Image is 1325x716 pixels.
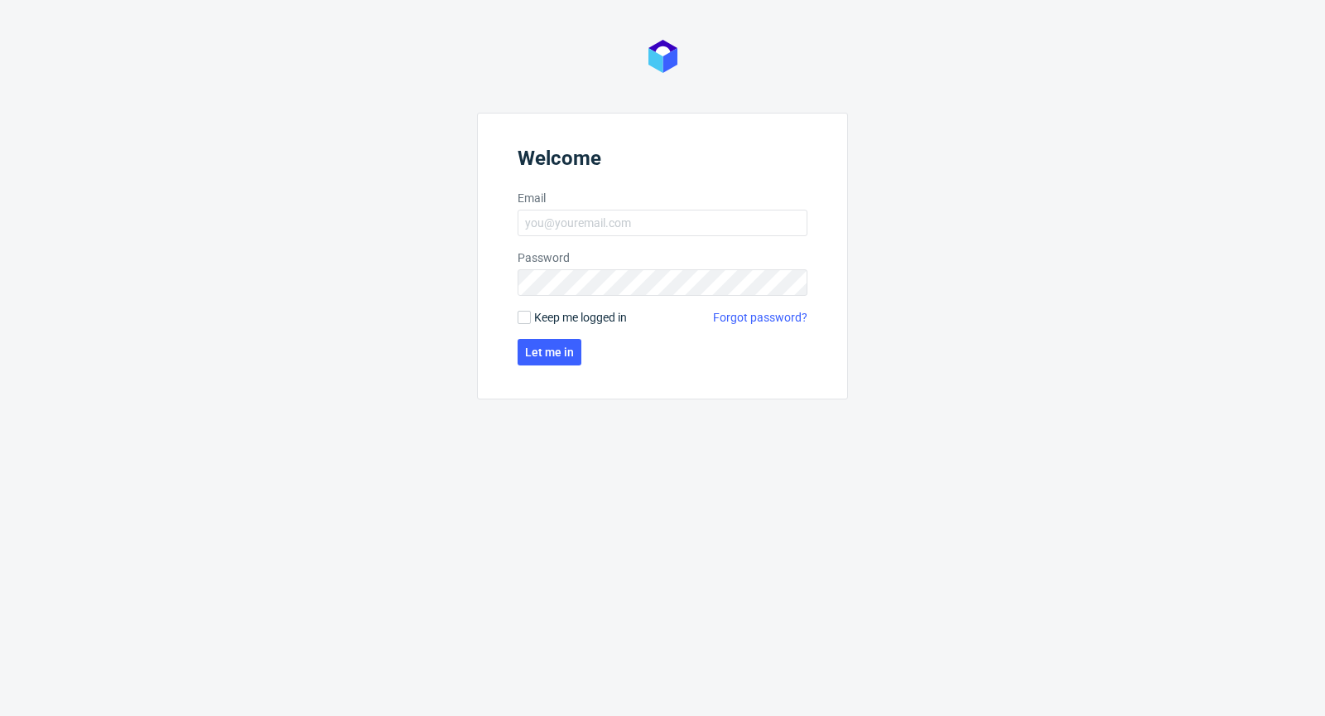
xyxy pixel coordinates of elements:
span: Keep me logged in [534,309,627,326]
span: Let me in [525,346,574,358]
label: Email [518,190,807,206]
a: Forgot password? [713,309,807,326]
label: Password [518,249,807,266]
button: Let me in [518,339,581,365]
header: Welcome [518,147,807,177]
input: you@youremail.com [518,210,807,236]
